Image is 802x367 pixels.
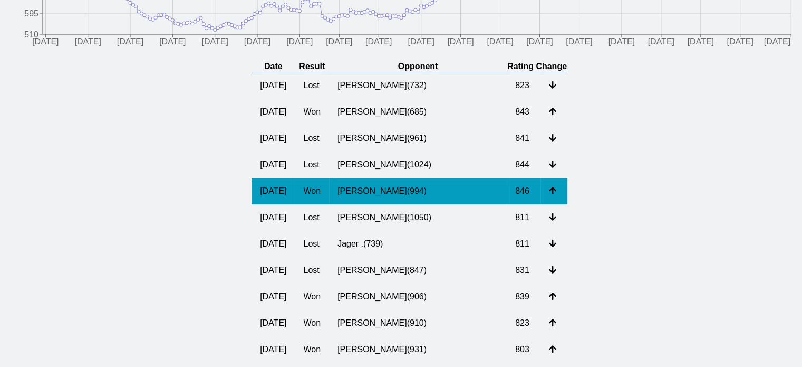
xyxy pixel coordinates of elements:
[201,37,228,46] tspan: [DATE]
[295,257,329,284] td: Lost
[329,61,507,72] th: Opponent
[295,152,329,178] td: Lost
[727,37,753,46] tspan: [DATE]
[24,9,38,18] tspan: 595
[252,204,295,231] td: [DATE]
[252,284,295,310] td: [DATE]
[252,99,295,125] td: [DATE]
[295,61,329,72] th: Result
[526,37,553,46] tspan: [DATE]
[507,72,540,99] td: 823
[507,310,540,336] td: 823
[244,37,270,46] tspan: [DATE]
[507,178,540,204] td: 846
[329,284,507,310] td: [PERSON_NAME] ( 906 )
[507,336,540,363] td: 803
[24,30,38,39] tspan: 510
[507,61,567,72] th: Rating Change
[295,204,329,231] td: Lost
[764,37,790,46] tspan: [DATE]
[329,310,507,336] td: [PERSON_NAME] ( 910 )
[295,178,329,204] td: Won
[507,99,540,125] td: 843
[252,61,295,72] th: Date
[159,37,186,46] tspan: [DATE]
[365,37,392,46] tspan: [DATE]
[295,310,329,336] td: Won
[507,204,540,231] td: 811
[252,72,295,99] td: [DATE]
[648,37,674,46] tspan: [DATE]
[295,336,329,363] td: Won
[447,37,474,46] tspan: [DATE]
[507,231,540,257] td: 811
[295,284,329,310] td: Won
[329,152,507,178] td: [PERSON_NAME] ( 1024 )
[507,125,540,152] td: 841
[329,99,507,125] td: [PERSON_NAME] ( 685 )
[329,125,507,152] td: [PERSON_NAME] ( 961 )
[295,231,329,257] td: Lost
[329,204,507,231] td: [PERSON_NAME] ( 1050 )
[295,125,329,152] td: Lost
[117,37,143,46] tspan: [DATE]
[295,99,329,125] td: Won
[566,37,592,46] tspan: [DATE]
[329,336,507,363] td: [PERSON_NAME] ( 931 )
[74,37,101,46] tspan: [DATE]
[329,257,507,284] td: [PERSON_NAME] ( 847 )
[252,231,295,257] td: [DATE]
[295,72,329,99] td: Lost
[329,72,507,99] td: [PERSON_NAME] ( 732 )
[252,336,295,363] td: [DATE]
[329,178,507,204] td: [PERSON_NAME] ( 994 )
[252,257,295,284] td: [DATE]
[507,284,540,310] td: 839
[32,37,59,46] tspan: [DATE]
[252,178,295,204] td: [DATE]
[326,37,352,46] tspan: [DATE]
[286,37,313,46] tspan: [DATE]
[507,152,540,178] td: 844
[408,37,434,46] tspan: [DATE]
[252,125,295,152] td: [DATE]
[487,37,513,46] tspan: [DATE]
[252,310,295,336] td: [DATE]
[687,37,713,46] tspan: [DATE]
[608,37,635,46] tspan: [DATE]
[329,231,507,257] td: Jager . ( 739 )
[507,257,540,284] td: 831
[252,152,295,178] td: [DATE]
